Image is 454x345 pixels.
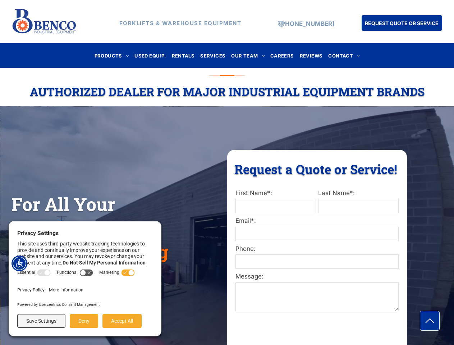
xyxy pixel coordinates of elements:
[235,216,399,226] label: Email*:
[30,84,425,99] span: Authorized Dealer For Major Industrial Equipment Brands
[12,240,168,263] span: Material Handling
[119,20,242,27] strong: FORKLIFTS & WAREHOUSE EQUIPMENT
[228,51,267,60] a: OUR TEAM
[197,51,228,60] a: SERVICES
[297,51,326,60] a: REVIEWS
[235,272,399,281] label: Message:
[279,20,334,27] a: [PHONE_NUMBER]
[318,189,399,198] label: Last Name*:
[235,316,334,341] iframe: reCAPTCHA
[169,51,198,60] a: RENTALS
[234,161,397,177] span: Request a Quote or Service!
[362,15,442,31] a: REQUEST QUOTE OR SERVICE
[12,216,109,240] span: Warehouse
[267,51,297,60] a: CAREERS
[235,189,316,198] label: First Name*:
[92,51,132,60] a: PRODUCTS
[235,244,399,254] label: Phone:
[132,51,169,60] a: USED EQUIP.
[12,192,115,216] span: For All Your
[325,51,362,60] a: CONTACT
[365,17,439,30] span: REQUEST QUOTE OR SERVICE
[113,216,124,240] span: &
[12,256,27,271] div: Accessibility Menu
